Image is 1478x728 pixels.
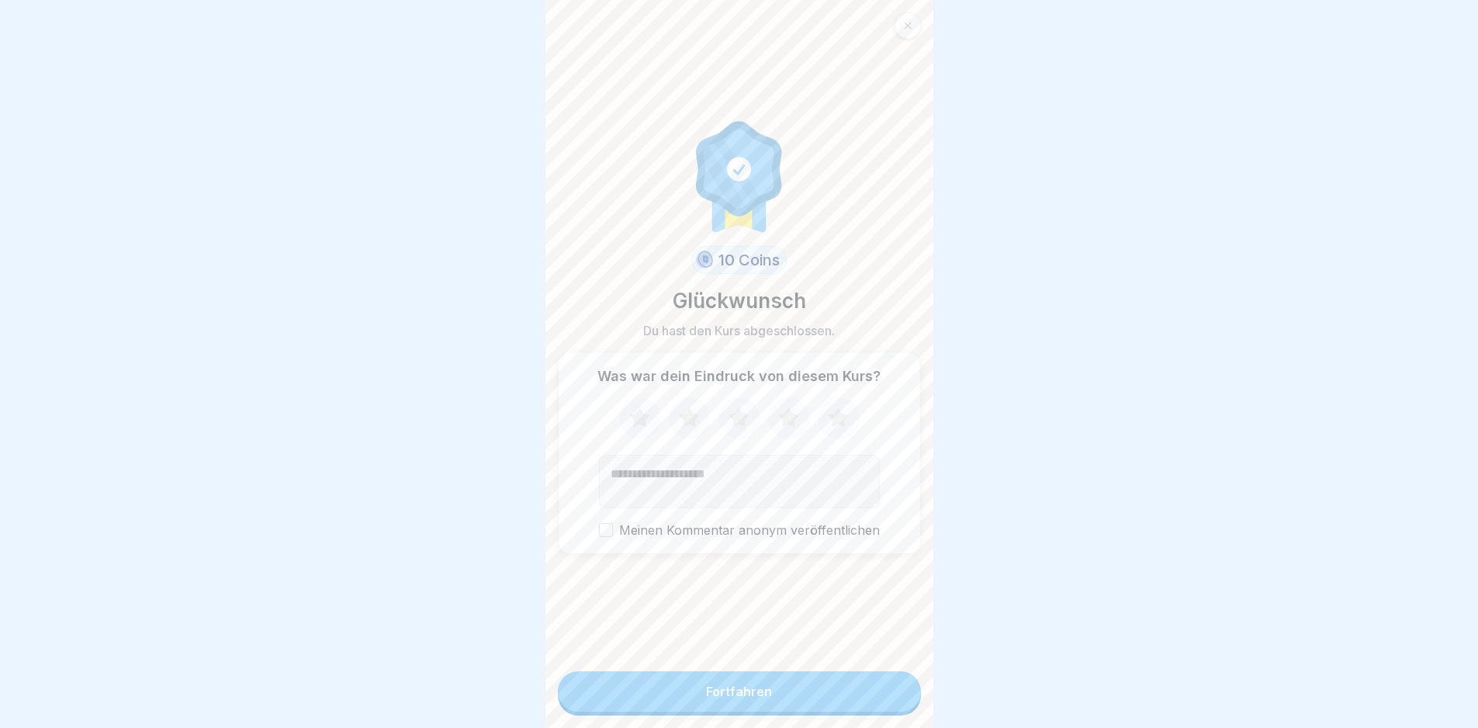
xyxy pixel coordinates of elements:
label: Meinen Kommentar anonym veröffentlichen [599,523,880,538]
img: completion.svg [687,117,791,234]
div: Fortfahren [706,685,772,699]
button: Meinen Kommentar anonym veröffentlichen [599,523,613,537]
p: Du hast den Kurs abgeschlossen. [643,322,835,339]
img: coin.svg [694,248,716,272]
textarea: Kommentar (optional) [599,455,880,508]
button: Fortfahren [558,671,921,712]
p: Glückwunsch [673,286,806,316]
p: Was war dein Eindruck von diesem Kurs? [597,368,881,385]
div: 10 Coins [691,246,787,274]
